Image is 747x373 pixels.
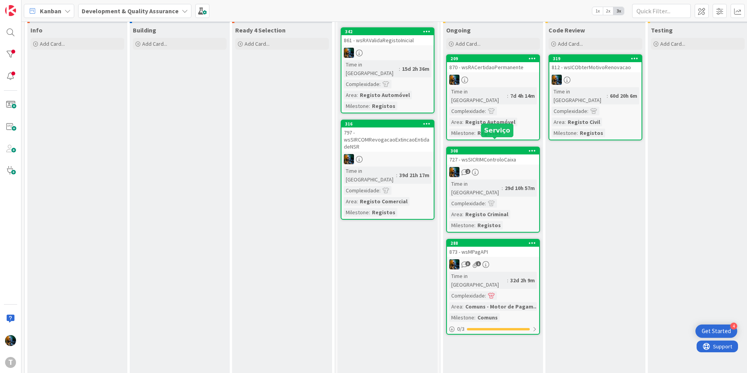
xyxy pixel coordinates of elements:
[552,129,577,137] div: Milestone
[449,221,474,230] div: Milestone
[475,221,503,230] div: Registos
[552,107,587,115] div: Complexidade
[344,91,357,99] div: Area
[370,102,397,110] div: Registos
[341,120,434,127] div: 316
[370,208,397,217] div: Registos
[449,179,502,197] div: Time in [GEOGRAPHIC_DATA]
[369,208,370,217] span: :
[344,60,399,77] div: Time in [GEOGRAPHIC_DATA]
[465,261,470,266] span: 3
[447,55,539,72] div: 209870 - wsRACertidaoPermanente
[476,261,481,266] span: 1
[462,302,463,311] span: :
[553,56,642,61] div: 319
[449,87,507,104] div: Time in [GEOGRAPHIC_DATA]
[552,87,607,104] div: Time in [GEOGRAPHIC_DATA]
[462,210,463,219] span: :
[485,107,486,115] span: :
[613,7,624,15] span: 3x
[507,91,508,100] span: :
[449,118,462,126] div: Area
[447,324,539,334] div: 0/3
[344,197,357,206] div: Area
[549,55,642,72] div: 319812 - wsICObterMotivoRenovacao
[558,40,583,47] span: Add Card...
[484,127,510,134] h5: Serviço
[344,48,354,58] img: JC
[449,75,459,85] img: JC
[607,91,608,100] span: :
[341,120,434,152] div: 316797 - wsSIRCOMRevogacaoExtincaoEntidadeNSR
[447,259,539,269] div: JC
[344,167,396,184] div: Time in [GEOGRAPHIC_DATA]
[475,129,503,137] div: Registos
[608,91,639,100] div: 60d 20h 6m
[549,55,642,62] div: 319
[344,208,369,217] div: Milestone
[447,55,539,62] div: 209
[475,313,500,322] div: Comuns
[651,26,673,34] span: Testing
[447,147,539,154] div: 308
[592,7,603,15] span: 1x
[133,26,156,34] span: Building
[30,26,43,34] span: Info
[447,75,539,85] div: JC
[447,240,539,257] div: 288873 - wsMPagAPI
[142,40,167,47] span: Add Card...
[552,75,562,85] img: JC
[507,276,508,285] span: :
[449,210,462,219] div: Area
[660,40,685,47] span: Add Card...
[341,27,434,113] a: 342861 - wsRAValidaRegistoInicialJCTime in [GEOGRAPHIC_DATA]:15d 2h 36mComplexidade:Area:Registo ...
[40,6,61,16] span: Kanban
[449,259,459,269] img: JC
[632,4,691,18] input: Quick Filter...
[450,240,539,246] div: 288
[449,167,459,177] img: JC
[40,40,65,47] span: Add Card...
[449,129,474,137] div: Milestone
[463,302,540,311] div: Comuns - Motor de Pagam...
[341,35,434,45] div: 861 - wsRAValidaRegistoInicial
[447,147,539,165] div: 308727 - wsSICRIMControloCaixa
[578,129,605,137] div: Registos
[450,148,539,154] div: 308
[463,210,510,219] div: Registo Criminal
[16,1,36,11] span: Support
[396,171,397,179] span: :
[549,54,642,140] a: 319812 - wsICObterMotivoRenovacaoJCTime in [GEOGRAPHIC_DATA]:60d 20h 6mComplexidade:Area:Registo ...
[449,313,474,322] div: Milestone
[449,107,485,115] div: Complexidade
[446,147,540,233] a: 308727 - wsSICRIMControloCaixaJCTime in [GEOGRAPHIC_DATA]:29d 10h 57mComplexidade:Area:Registo Cr...
[502,184,503,192] span: :
[5,335,16,346] img: JC
[341,127,434,152] div: 797 - wsSIRCOMRevogacaoExtincaoEntidadeNSR
[508,91,537,100] div: 7d 4h 14m
[465,169,470,174] span: 2
[508,276,537,285] div: 32d 2h 9m
[447,247,539,257] div: 873 - wsMPagAPI
[474,313,475,322] span: :
[446,54,540,140] a: 209870 - wsRACertidaoPermanenteJCTime in [GEOGRAPHIC_DATA]:7d 4h 14mComplexidade:Area:Registo Aut...
[485,291,486,300] span: :
[379,80,381,88] span: :
[485,199,486,208] span: :
[447,167,539,177] div: JC
[503,184,537,192] div: 29d 10h 57m
[344,154,354,164] img: JC
[341,28,434,35] div: 342
[603,7,613,15] span: 2x
[449,272,507,289] div: Time in [GEOGRAPHIC_DATA]
[549,75,642,85] div: JC
[449,199,485,208] div: Complexidade
[358,91,412,99] div: Registo Automóvel
[235,26,286,34] span: Ready 4 Selection
[462,118,463,126] span: :
[695,325,737,338] div: Open Get Started checklist, remaining modules: 4
[447,62,539,72] div: 870 - wsRACertidaoPermanente
[400,65,431,73] div: 15d 2h 36m
[5,357,16,368] div: T
[549,26,585,34] span: Code Review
